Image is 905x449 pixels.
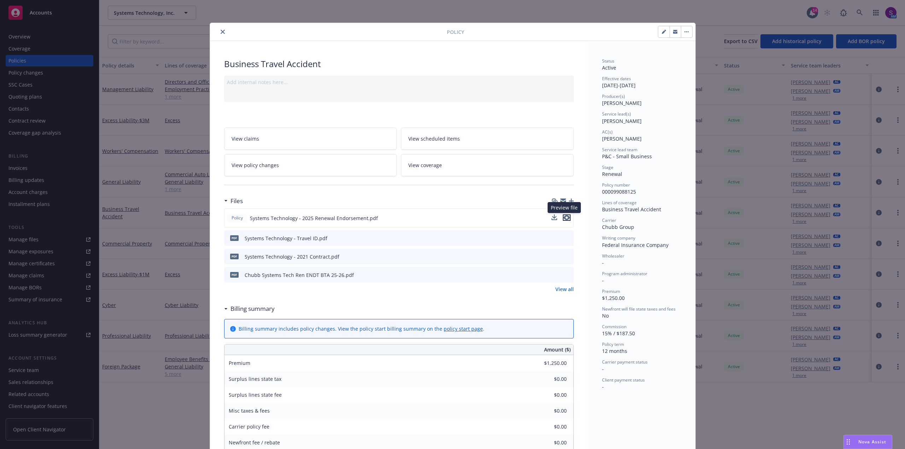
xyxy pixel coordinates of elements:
[602,182,630,188] span: Policy number
[401,128,574,150] a: View scheduled items
[229,376,281,382] span: Surplus lines state tax
[250,214,378,222] span: Systems Technology - 2025 Renewal Endorsement.pdf
[602,359,648,365] span: Carrier payment status
[525,374,571,384] input: 0.00
[602,259,604,266] span: -
[444,325,483,332] a: policy start page
[230,196,243,206] h3: Files
[602,217,616,223] span: Carrier
[602,200,637,206] span: Lines of coverage
[602,277,604,284] span: -
[563,214,571,222] button: preview file
[553,271,559,279] button: download file
[401,154,574,176] a: View coverage
[525,406,571,416] input: 0.00
[844,435,853,449] div: Drag to move
[229,439,280,446] span: Newfront fee / rebate
[602,288,620,294] span: Premium
[563,214,571,221] button: preview file
[230,215,244,221] span: Policy
[602,224,634,230] span: Chubb Group
[230,235,239,241] span: pdf
[525,358,571,368] input: 0.00
[553,253,559,260] button: download file
[858,439,886,445] span: Nova Assist
[602,271,647,277] span: Program administrator
[602,312,609,319] span: No
[565,271,571,279] button: preview file
[224,304,275,313] div: Billing summary
[602,242,668,248] span: Federal Insurance Company
[230,254,239,259] span: pdf
[553,235,559,242] button: download file
[602,164,613,170] span: Stage
[447,28,464,36] span: Policy
[602,135,642,142] span: [PERSON_NAME]
[245,253,339,260] div: Systems Technology - 2021 Contract.pdf
[555,285,574,293] a: View all
[230,272,239,277] span: pdf
[602,306,676,312] span: Newfront will file state taxes and fees
[602,118,642,124] span: [PERSON_NAME]
[602,341,624,347] span: Policy term
[843,435,892,449] button: Nova Assist
[602,111,631,117] span: Service lead(s)
[232,135,259,142] span: View claims
[408,161,442,169] span: View coverage
[602,366,604,372] span: -
[602,235,635,241] span: Writing company
[602,295,625,301] span: $1,250.00
[565,235,571,242] button: preview file
[229,407,270,414] span: Misc taxes & fees
[408,135,460,142] span: View scheduled items
[602,100,642,106] span: [PERSON_NAME]
[224,154,397,176] a: View policy changes
[565,253,571,260] button: preview file
[602,377,645,383] span: Client payment status
[551,214,557,222] button: download file
[245,271,354,279] div: Chubb Systems Tech Ren ENDT BTA 25-26.pdf
[229,360,250,366] span: Premium
[227,78,571,86] div: Add internal notes here...
[230,304,275,313] h3: Billing summary
[224,128,397,150] a: View claims
[229,423,269,430] span: Carrier policy fee
[602,383,604,390] span: -
[602,129,613,135] span: AC(s)
[548,202,581,213] div: Preview file
[602,153,652,160] span: P&C - Small Business
[239,325,484,332] div: Billing summary includes policy changes. View the policy start billing summary on the .
[602,93,625,99] span: Producer(s)
[551,214,557,220] button: download file
[602,324,626,330] span: Commission
[602,64,616,71] span: Active
[602,171,622,177] span: Renewal
[602,253,624,259] span: Wholesaler
[232,161,279,169] span: View policy changes
[602,188,636,195] span: 000099088125
[218,28,227,36] button: close
[602,76,681,89] div: [DATE] - [DATE]
[525,437,571,448] input: 0.00
[602,348,627,354] span: 12 months
[602,76,631,82] span: Effective dates
[544,346,571,353] span: Amount ($)
[245,235,327,242] div: Systems Technology - Travel ID.pdf
[224,196,243,206] div: Files
[224,58,574,70] div: Business Travel Accident
[602,330,635,337] span: 15% / $187.50
[602,58,614,64] span: Status
[602,147,637,153] span: Service lead team
[229,391,282,398] span: Surplus lines state fee
[525,421,571,432] input: 0.00
[602,206,661,213] span: Business Travel Accident
[525,390,571,400] input: 0.00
